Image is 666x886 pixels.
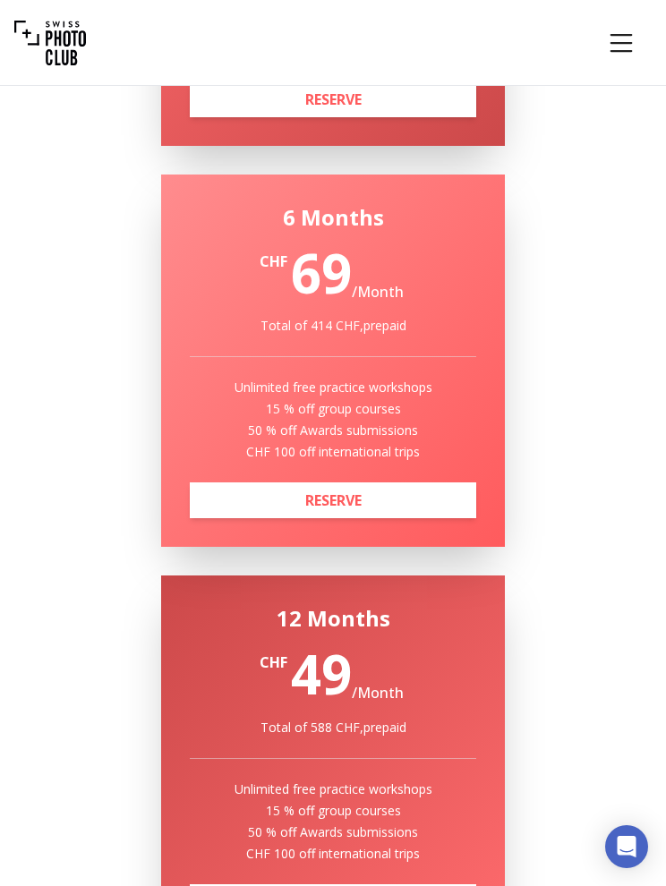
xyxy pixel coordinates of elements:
div: Total of 414 CHF , prepaid [190,317,476,335]
a: RESERVE [190,482,476,518]
b: RESERVE [305,490,362,510]
p: 15 % off group courses [190,802,476,820]
span: / Month [352,684,404,703]
span: 49 [291,637,352,711]
div: Open Intercom Messenger [605,825,648,868]
p: Unlimited free practice workshops [190,780,476,798]
div: 6 Months [190,203,476,232]
div: 12 Months [190,604,476,633]
img: Swiss photo club [14,7,86,79]
a: RESERVE [190,81,476,117]
span: 69 [291,236,352,310]
span: / Month [352,282,404,302]
p: 15 % off group courses [190,400,476,418]
p: 50 % off Awards submissions [190,422,476,439]
p: Unlimited free practice workshops [190,379,476,396]
div: Total of 588 CHF , prepaid [190,719,476,737]
b: RESERVE [305,89,362,109]
p: CHF 100 off international trips [190,845,476,863]
button: Menu [591,13,652,73]
p: 50 % off Awards submissions [190,823,476,841]
p: CHF 100 off international trips [190,443,476,461]
span: CHF [260,251,287,272]
span: CHF [260,652,287,673]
